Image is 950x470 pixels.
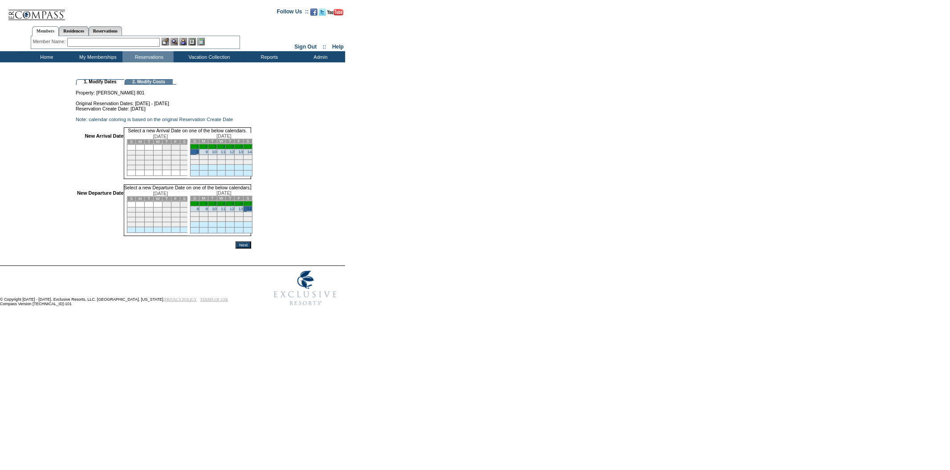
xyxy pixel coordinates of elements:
a: 3 [214,144,216,149]
a: 2 [205,144,208,149]
td: Reservations [122,51,174,62]
td: New Arrival Date [77,133,124,179]
td: S [190,196,199,201]
a: Sign Out [294,44,317,50]
td: 23 [199,160,208,165]
a: 3 [214,201,216,206]
td: M [199,139,208,144]
td: 21 [154,217,163,222]
a: 4 [223,144,225,149]
span: [DATE] [153,134,168,139]
td: T [208,139,217,144]
td: 15 [190,155,199,160]
td: 19 [136,160,145,165]
td: 25 [217,217,226,222]
a: 1 [197,144,199,149]
td: 4 [127,208,136,213]
img: Become our fan on Facebook [310,8,318,16]
a: 13 [239,207,243,211]
td: 11 [127,155,136,160]
td: Home [20,51,71,62]
td: Select a new Departure Date on one of the below calendars. [124,184,252,190]
td: 17 [180,155,189,160]
td: T [145,196,154,201]
td: 28 [244,160,253,165]
td: 28 [244,217,253,222]
td: 15 [190,212,199,217]
td: My Memberships [71,51,122,62]
a: 8 [197,207,199,211]
td: 30 [171,165,180,170]
td: 30 [171,222,180,227]
td: Note: calendar coloring is based on the original Reservation Create Date [76,117,251,122]
a: 9 [205,150,208,154]
a: Members [32,26,59,36]
td: 25 [217,160,226,165]
td: 8 [162,208,171,213]
td: 10 [180,151,189,155]
td: F [235,139,244,144]
td: Reservation Create Date: [DATE] [76,106,251,111]
td: Follow Us :: [277,8,309,18]
td: T [226,139,235,144]
img: Reservations [188,38,196,45]
div: Member Name: [33,38,67,45]
td: 25 [127,222,136,227]
td: 8 [162,151,171,155]
td: 26 [136,165,145,170]
td: 20 [145,217,154,222]
a: TERMS OF USE [200,297,228,302]
td: 20 [235,212,244,217]
td: T [162,139,171,144]
td: T [162,196,171,201]
td: 12 [136,155,145,160]
td: 19 [226,155,235,160]
td: 15 [162,155,171,160]
img: Follow us on Twitter [319,8,326,16]
td: S [244,139,253,144]
img: b_calculator.gif [197,38,205,45]
td: 17 [208,212,217,217]
a: 1 [197,201,199,206]
td: S [180,139,189,144]
td: 16 [199,155,208,160]
td: 22 [190,160,199,165]
a: PRIVACY POLICY [164,297,197,302]
td: T [226,196,235,201]
a: Residences [59,26,89,36]
a: 10 [212,207,216,211]
td: 27 [235,160,244,165]
td: 13 [145,155,154,160]
td: 23 [171,217,180,222]
input: Next [236,241,251,249]
td: F [171,139,180,144]
td: 23 [171,160,180,165]
img: Exclusive Resorts [265,266,345,311]
td: 18 [127,160,136,165]
td: 22 [190,217,199,222]
td: 15 [162,213,171,217]
td: 24 [208,160,217,165]
a: Subscribe to our YouTube Channel [327,11,343,16]
span: [DATE] [216,190,232,196]
a: 5 [232,144,234,149]
td: M [136,139,145,144]
td: 29 [162,222,171,227]
td: 9 [171,151,180,155]
td: Reports [243,51,294,62]
a: 10 [212,150,216,154]
td: 24 [180,217,189,222]
td: 20 [145,160,154,165]
td: T [145,139,154,144]
td: 13 [145,213,154,217]
img: b_edit.gif [162,38,169,45]
span: [DATE] [216,133,232,139]
a: 13 [239,150,243,154]
td: 1 [162,202,171,208]
td: 6 [145,208,154,213]
td: Vacation Collection [174,51,243,62]
td: 26 [226,160,235,165]
td: 19 [136,217,145,222]
td: F [171,196,180,201]
td: 26 [226,217,235,222]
